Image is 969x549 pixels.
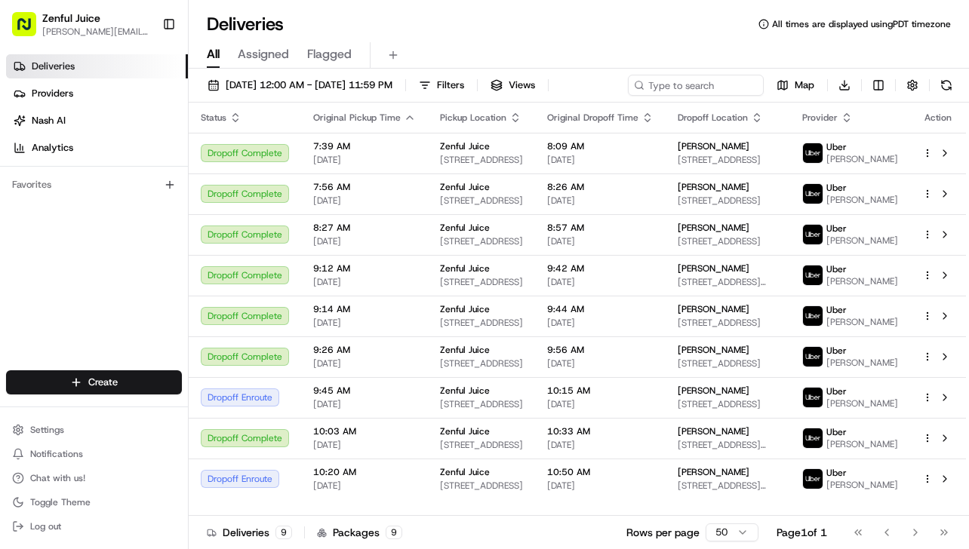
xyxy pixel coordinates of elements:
span: [DATE] [313,154,416,166]
span: [STREET_ADDRESS] [440,357,523,370]
button: Zenful Juice [42,11,100,26]
span: Provider [802,112,838,124]
span: Notifications [30,448,83,460]
div: Deliveries [207,525,292,540]
span: [DATE] [313,439,416,451]
button: Create [6,370,182,394]
span: Assigned [238,45,289,63]
span: [PERSON_NAME] [678,466,749,478]
span: 10:50 AM [547,466,654,478]
span: [DATE] [547,357,654,370]
button: [DATE] 12:00 AM - [DATE] 11:59 PM [201,75,399,96]
span: 7:39 AM [313,140,416,152]
span: [STREET_ADDRESS] [678,317,778,329]
span: [PERSON_NAME] [678,262,749,274]
span: [STREET_ADDRESS] [678,235,778,247]
span: 8:57 AM [547,222,654,234]
span: Zenful Juice [440,344,490,356]
img: uber-new-logo.jpeg [803,469,823,489]
span: [STREET_ADDRESS] [440,195,523,207]
img: uber-new-logo.jpeg [803,306,823,326]
span: [PERSON_NAME] [678,425,749,437]
span: 10:15 AM [547,385,654,397]
span: [PERSON_NAME] [826,357,898,369]
span: Chat with us! [30,472,85,484]
span: Zenful Juice [440,303,490,315]
span: Analytics [32,141,73,155]
span: Views [509,78,535,92]
button: Settings [6,419,182,440]
span: Zenful Juice [440,222,490,234]
span: [PERSON_NAME] [826,235,898,247]
span: [DATE] [547,235,654,247]
span: [STREET_ADDRESS] [440,276,523,288]
span: 7:56 AM [313,181,416,193]
span: 10:20 AM [313,466,416,478]
span: Uber [826,182,847,194]
span: [STREET_ADDRESS] [440,235,523,247]
span: Create [88,376,118,389]
p: Rows per page [626,525,700,540]
span: Deliveries [32,60,75,73]
span: [PERSON_NAME] [826,316,898,328]
span: 9:45 AM [313,385,416,397]
span: Pickup Location [440,112,506,124]
span: [DATE] [547,317,654,329]
span: 9:14 AM [313,303,416,315]
span: [PERSON_NAME] [678,303,749,315]
span: Original Pickup Time [313,112,401,124]
img: uber-new-logo.jpeg [803,388,823,407]
span: [STREET_ADDRESS] [678,154,778,166]
span: Uber [826,222,847,235]
span: [STREET_ADDRESS] [440,439,523,451]
span: Uber [826,467,847,479]
span: [STREET_ADDRESS] [440,398,523,410]
span: Flagged [307,45,352,63]
span: Uber [826,345,847,357]
div: Packages [317,525,402,540]
a: Providers [6,81,188,106]
span: Filters [437,78,464,92]
span: [PERSON_NAME] [678,385,749,397]
span: Nash AI [32,114,66,127]
span: [DATE] [313,480,416,492]
span: All times are displayed using PDT timezone [772,18,951,30]
span: [DATE] [547,480,654,492]
img: uber-new-logo.jpeg [803,143,823,163]
div: Action [922,112,954,124]
span: [PERSON_NAME] [826,153,898,165]
span: [DATE] [547,398,654,410]
span: 9:44 AM [547,303,654,315]
span: [PERSON_NAME] [678,222,749,234]
span: 10:33 AM [547,425,654,437]
div: Favorites [6,173,182,197]
span: [DATE] [313,195,416,207]
span: [DATE] [313,357,416,370]
img: uber-new-logo.jpeg [803,347,823,367]
span: [DATE] [313,276,416,288]
span: Zenful Juice [440,181,490,193]
button: Chat with us! [6,468,182,489]
a: Analytics [6,136,188,160]
img: uber-new-logo.jpeg [803,428,823,448]
span: [DATE] [313,398,416,410]
span: [STREET_ADDRESS][PERSON_NAME] [678,439,778,451]
span: [STREET_ADDRESS] [440,317,523,329]
button: Refresh [936,75,957,96]
span: Status [201,112,226,124]
a: Nash AI [6,109,188,133]
button: Views [484,75,542,96]
span: [PERSON_NAME] [826,397,898,409]
button: Zenful Juice[PERSON_NAME][EMAIL_ADDRESS][DOMAIN_NAME] [6,6,156,42]
button: Map [770,75,821,96]
span: [DATE] [547,276,654,288]
span: Uber [826,426,847,438]
span: Uber [826,141,847,153]
div: Page 1 of 1 [777,525,827,540]
span: [PERSON_NAME] [826,194,898,206]
span: [DATE] [547,439,654,451]
span: 9:56 AM [547,344,654,356]
span: [PERSON_NAME] [678,344,749,356]
span: Original Dropoff Time [547,112,638,124]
